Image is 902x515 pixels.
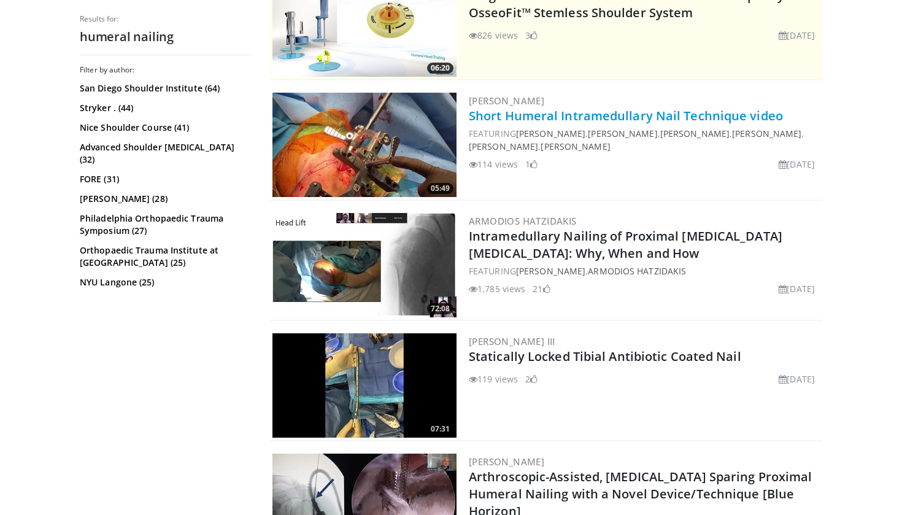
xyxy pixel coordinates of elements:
[516,265,585,277] a: [PERSON_NAME]
[469,29,518,42] li: 826 views
[469,141,538,152] a: [PERSON_NAME]
[272,333,457,438] a: 07:31
[525,158,538,171] li: 1
[80,244,249,269] a: Orthopaedic Trauma Institute at [GEOGRAPHIC_DATA] (25)
[80,29,252,45] h2: humeral nailing
[272,93,457,197] a: 05:49
[469,107,783,124] a: Short Humeral Intramedullary Nail Technique video
[80,122,249,134] a: Nice Shoulder Course (41)
[469,228,782,261] a: Intramedullary Nailing of Proximal [MEDICAL_DATA] [MEDICAL_DATA]: Why, When and How
[80,141,249,166] a: Advanced Shoulder [MEDICAL_DATA] (32)
[80,193,249,205] a: [PERSON_NAME] (28)
[516,128,585,139] a: [PERSON_NAME]
[469,265,820,277] div: FEATURING ,
[779,158,815,171] li: [DATE]
[427,183,453,194] span: 05:49
[80,65,252,75] h3: Filter by author:
[779,29,815,42] li: [DATE]
[588,128,657,139] a: [PERSON_NAME]
[779,373,815,385] li: [DATE]
[469,95,544,107] a: [PERSON_NAME]
[541,141,610,152] a: [PERSON_NAME]
[427,303,453,314] span: 72:08
[732,128,801,139] a: [PERSON_NAME]
[80,212,249,237] a: Philadelphia Orthopaedic Trauma Symposium (27)
[272,213,457,317] img: 2294a05c-9c78-43a3-be21-f98653b8503a.300x170_q85_crop-smart_upscale.jpg
[469,127,820,153] div: FEATURING , , , , ,
[427,424,453,435] span: 07:31
[660,128,730,139] a: [PERSON_NAME]
[469,282,525,295] li: 1,785 views
[533,282,550,295] li: 21
[427,63,453,74] span: 06:20
[469,373,518,385] li: 119 views
[272,333,457,438] img: dfd651ff-cb1b-4853-806c-7f21bdd8789a.300x170_q85_crop-smart_upscale.jpg
[80,102,249,114] a: Stryker . (44)
[469,348,741,365] a: Statically Locked Tibial Antibiotic Coated Nail
[80,82,249,95] a: San Diego Shoulder Institute (64)
[469,455,544,468] a: [PERSON_NAME]
[779,282,815,295] li: [DATE]
[588,265,686,277] a: Armodios Hatzidakis
[525,29,538,42] li: 3
[80,14,252,24] p: Results for:
[80,173,249,185] a: FORE (31)
[469,335,555,347] a: [PERSON_NAME] Iii
[525,373,538,385] li: 2
[469,158,518,171] li: 114 views
[272,213,457,317] a: 72:08
[80,276,249,288] a: NYU Langone (25)
[469,215,577,227] a: Armodios Hatzidakis
[272,93,457,197] img: ea7069ef-e8d3-4530-ab91-e3aa5c7c291a.300x170_q85_crop-smart_upscale.jpg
